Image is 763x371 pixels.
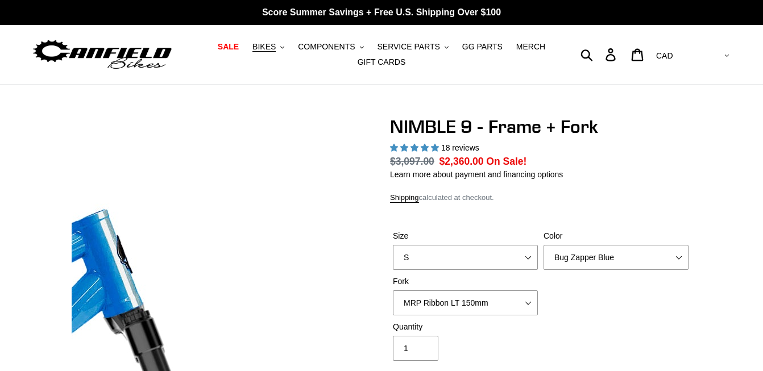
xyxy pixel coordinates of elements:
span: 18 reviews [441,143,479,152]
button: COMPONENTS [292,39,369,55]
a: MERCH [511,39,551,55]
button: BIKES [247,39,290,55]
s: $3,097.00 [390,156,434,167]
span: SERVICE PARTS [377,42,439,52]
span: MERCH [516,42,545,52]
span: 4.89 stars [390,143,441,152]
label: Quantity [393,321,538,333]
label: Color [544,230,689,242]
a: SALE [212,39,244,55]
a: GG PARTS [457,39,508,55]
a: Shipping [390,193,419,203]
a: GIFT CARDS [352,55,412,70]
label: Size [393,230,538,242]
label: Fork [393,276,538,287]
img: Canfield Bikes [31,37,173,73]
span: On Sale! [486,154,526,169]
a: Learn more about payment and financing options [390,170,563,179]
span: BIKES [252,42,276,52]
span: $2,360.00 [439,156,484,167]
div: calculated at checkout. [390,192,691,203]
span: GIFT CARDS [358,57,406,67]
button: SERVICE PARTS [371,39,454,55]
span: SALE [218,42,239,52]
span: COMPONENTS [298,42,355,52]
h1: NIMBLE 9 - Frame + Fork [390,116,691,137]
span: GG PARTS [462,42,503,52]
